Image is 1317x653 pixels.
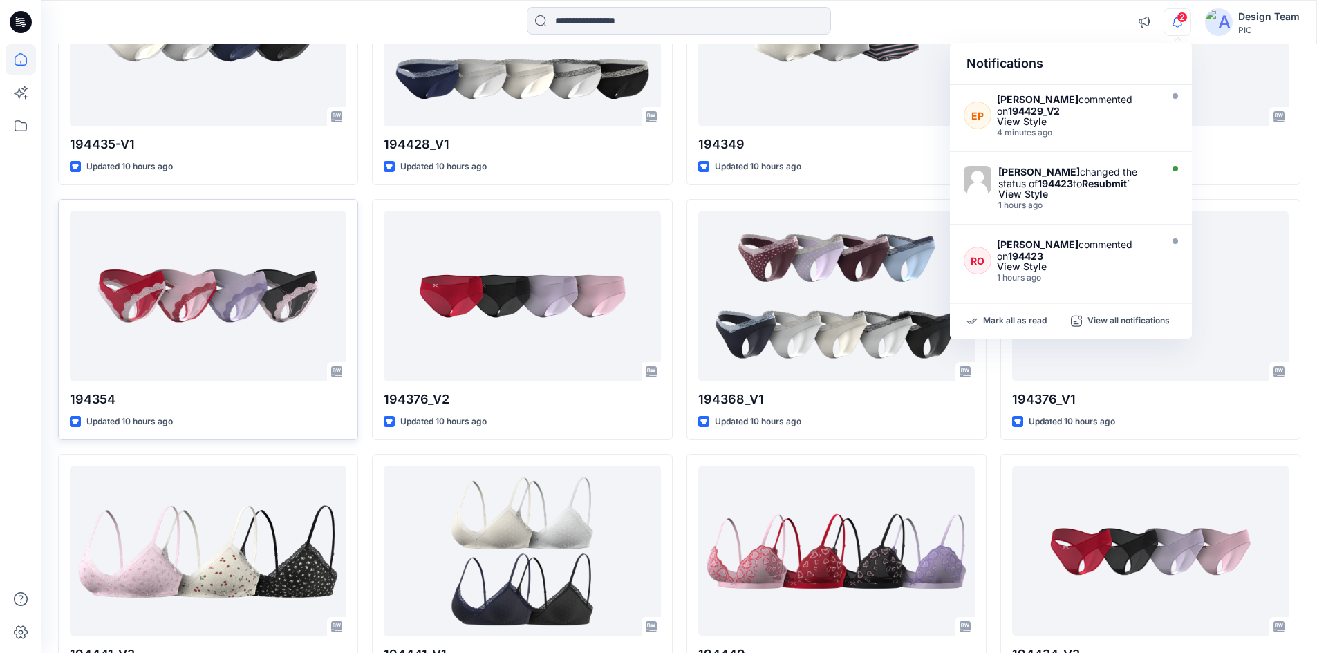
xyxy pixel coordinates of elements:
[964,247,991,274] div: RO
[964,166,991,193] img: Raquel Ortiz
[70,211,346,381] a: 194354
[384,390,660,409] p: 194376_V2
[997,273,1157,283] div: Tuesday, October 14, 2025 00:44
[715,160,801,174] p: Updated 10 hours ago
[998,166,1157,189] div: changed the status of to `
[698,211,975,381] a: 194368_V1
[698,135,975,154] p: 194349
[998,200,1157,210] div: Tuesday, October 14, 2025 00:44
[1008,250,1043,262] strong: 194423
[86,415,173,429] p: Updated 10 hours ago
[997,128,1157,138] div: Tuesday, October 14, 2025 01:41
[384,135,660,154] p: 194428_V1
[86,160,173,174] p: Updated 10 hours ago
[1238,8,1300,25] div: Design Team
[400,160,487,174] p: Updated 10 hours ago
[1038,178,1073,189] strong: 194423
[1177,12,1188,23] span: 2
[70,390,346,409] p: 194354
[384,466,660,636] a: 194441_V1
[1012,466,1289,636] a: 194424_V2
[1012,390,1289,409] p: 194376_V1
[1082,178,1127,189] strong: Resubmit
[1029,415,1115,429] p: Updated 10 hours ago
[698,390,975,409] p: 194368_V1
[997,117,1157,126] div: View Style
[1008,105,1060,117] strong: 194429_V2
[400,415,487,429] p: Updated 10 hours ago
[715,415,801,429] p: Updated 10 hours ago
[997,93,1078,105] strong: [PERSON_NAME]
[997,238,1157,262] div: commented on
[70,466,346,636] a: 194441_V2
[1238,25,1300,35] div: PIC
[70,135,346,154] p: 194435-V1
[1205,8,1233,36] img: avatar
[1087,315,1170,328] p: View all notifications
[698,466,975,636] a: 194449
[384,211,660,381] a: 194376_V2
[997,238,1078,250] strong: [PERSON_NAME]
[997,93,1157,117] div: commented on
[964,102,991,129] div: EP
[998,189,1157,199] div: View Style
[950,43,1192,85] div: Notifications
[983,315,1047,328] p: Mark all as read
[998,166,1080,178] strong: [PERSON_NAME]
[997,262,1157,272] div: View Style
